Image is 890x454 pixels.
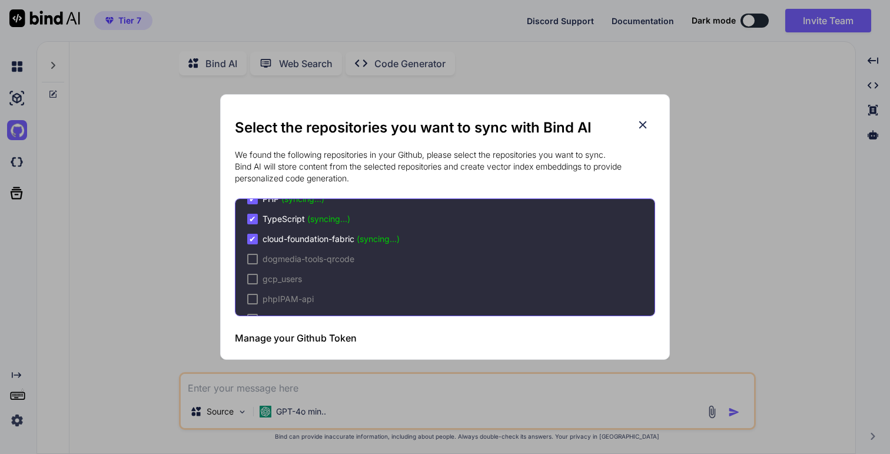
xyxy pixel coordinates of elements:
span: (syncing...) [357,234,400,244]
h2: Select the repositories you want to sync with Bind AI [235,118,655,137]
span: cloud-foundation-fabric [263,233,400,245]
span: ✔ [249,193,256,205]
span: (syncing...) [281,194,324,204]
span: ✔ [249,213,256,225]
span: (syncing...) [307,214,350,224]
span: ✔ [249,233,256,245]
span: dogmedia-tools-qrcode [263,253,354,265]
p: We found the following repositories in your Github, please select the repositories you want to sy... [235,149,655,184]
h3: Manage your Github Token [235,331,357,345]
span: TypeScript [263,213,350,225]
span: gcp_users [263,273,302,285]
span: s3-lambda-to-apiendpoint [263,313,365,325]
span: PHP [263,193,324,205]
span: phpIPAM-api [263,293,314,305]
